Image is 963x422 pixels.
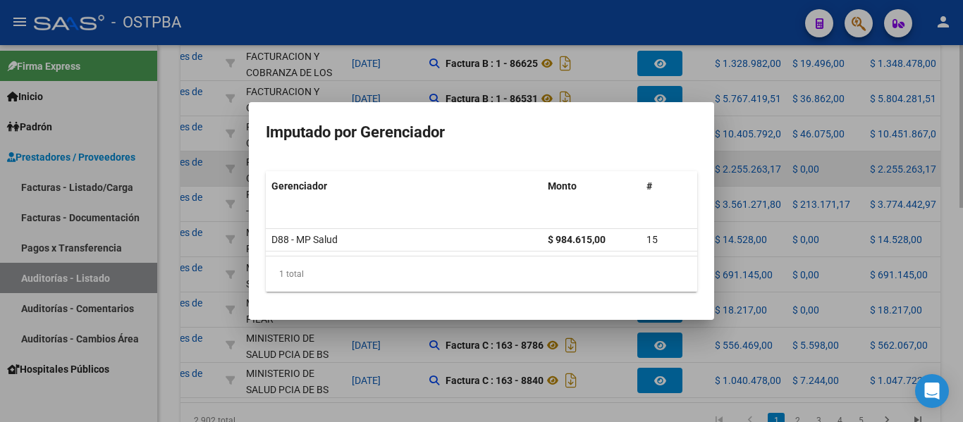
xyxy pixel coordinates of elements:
span: 15 [646,234,658,245]
span: Gerenciador [271,180,327,192]
h3: Imputado por Gerenciador [266,119,697,146]
span: # [646,180,652,192]
datatable-header-cell: # [641,171,697,201]
div: 1 total [266,256,697,292]
datatable-header-cell: Gerenciador [266,171,542,201]
strong: $ 984.615,00 [548,234,606,245]
span: Monto [548,180,577,192]
span: D88 - MP Salud [271,234,338,245]
div: Open Intercom Messenger [915,374,949,408]
datatable-header-cell: Monto [542,171,641,201]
